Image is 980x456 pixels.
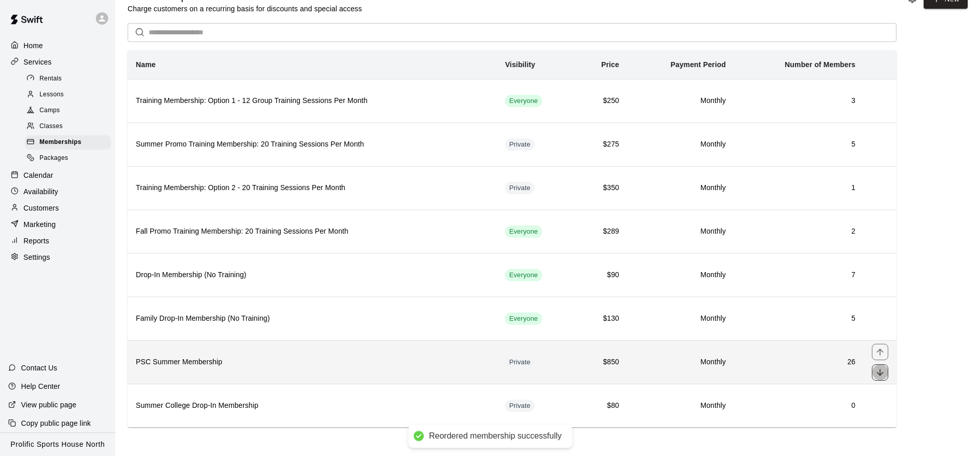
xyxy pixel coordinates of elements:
[128,4,362,14] p: Charge customers on a recurring basis for discounts and special access
[25,71,115,87] a: Rentals
[24,236,49,246] p: Reports
[21,381,60,391] p: Help Center
[136,400,488,411] h6: Summer College Drop-In Membership
[136,182,488,194] h6: Training Membership: Option 2 - 20 Training Sessions Per Month
[636,270,726,281] h6: Monthly
[601,60,619,69] b: Price
[136,60,156,69] b: Name
[636,313,726,324] h6: Monthly
[136,95,488,107] h6: Training Membership: Option 1 - 12 Group Training Sessions Per Month
[670,60,726,69] b: Payment Period
[584,95,619,107] h6: $250
[25,119,111,134] div: Classes
[39,90,64,100] span: Lessons
[636,95,726,107] h6: Monthly
[505,269,542,281] div: This membership is visible to all customers
[21,418,91,428] p: Copy public page link
[136,226,488,237] h6: Fall Promo Training Membership: 20 Training Sessions Per Month
[742,270,855,281] h6: 7
[39,121,63,132] span: Classes
[636,139,726,150] h6: Monthly
[505,356,535,368] div: This membership is hidden from the memberships page
[25,103,115,119] a: Camps
[24,57,52,67] p: Services
[872,364,888,381] button: move item down
[39,153,68,163] span: Packages
[742,182,855,194] h6: 1
[25,72,111,86] div: Rentals
[505,182,535,194] div: This membership is hidden from the memberships page
[505,271,542,280] span: Everyone
[505,401,535,411] span: Private
[136,357,488,368] h6: PSC Summer Membership
[24,170,53,180] p: Calendar
[584,270,619,281] h6: $90
[25,151,115,167] a: Packages
[584,400,619,411] h6: $80
[742,95,855,107] h6: 3
[584,313,619,324] h6: $130
[505,138,535,151] div: This membership is hidden from the memberships page
[584,139,619,150] h6: $275
[25,135,111,150] div: Memberships
[24,186,58,197] p: Availability
[39,106,60,116] span: Camps
[24,203,59,213] p: Customers
[872,344,888,360] button: move item up
[25,151,111,165] div: Packages
[505,313,542,325] div: This membership is visible to all customers
[785,60,855,69] b: Number of Members
[136,139,488,150] h6: Summer Promo Training Membership: 20 Training Sessions Per Month
[742,139,855,150] h6: 5
[429,431,562,442] div: Reordered membership successfully
[8,184,107,199] a: Availability
[636,226,726,237] h6: Monthly
[25,119,115,135] a: Classes
[8,250,107,265] a: Settings
[742,400,855,411] h6: 0
[505,358,535,367] span: Private
[128,50,896,427] table: simple table
[21,363,57,373] p: Contact Us
[505,140,535,150] span: Private
[584,357,619,368] h6: $850
[742,313,855,324] h6: 5
[636,400,726,411] h6: Monthly
[8,200,107,216] a: Customers
[505,227,542,237] span: Everyone
[8,54,107,70] a: Services
[505,95,542,107] div: This membership is visible to all customers
[25,103,111,118] div: Camps
[136,313,488,324] h6: Family Drop-In Membership (No Training)
[505,183,535,193] span: Private
[25,88,111,102] div: Lessons
[24,219,56,230] p: Marketing
[11,439,105,450] p: Prolific Sports House North
[584,182,619,194] h6: $350
[505,400,535,412] div: This membership is hidden from the memberships page
[8,168,107,183] a: Calendar
[24,252,50,262] p: Settings
[8,233,107,248] a: Reports
[742,357,855,368] h6: 26
[8,217,107,232] a: Marketing
[8,38,107,53] a: Home
[24,40,43,51] p: Home
[742,226,855,237] h6: 2
[505,314,542,324] span: Everyone
[39,74,62,84] span: Rentals
[636,357,726,368] h6: Monthly
[636,182,726,194] h6: Monthly
[136,270,488,281] h6: Drop-In Membership (No Training)
[505,96,542,106] span: Everyone
[505,225,542,238] div: This membership is visible to all customers
[505,60,535,69] b: Visibility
